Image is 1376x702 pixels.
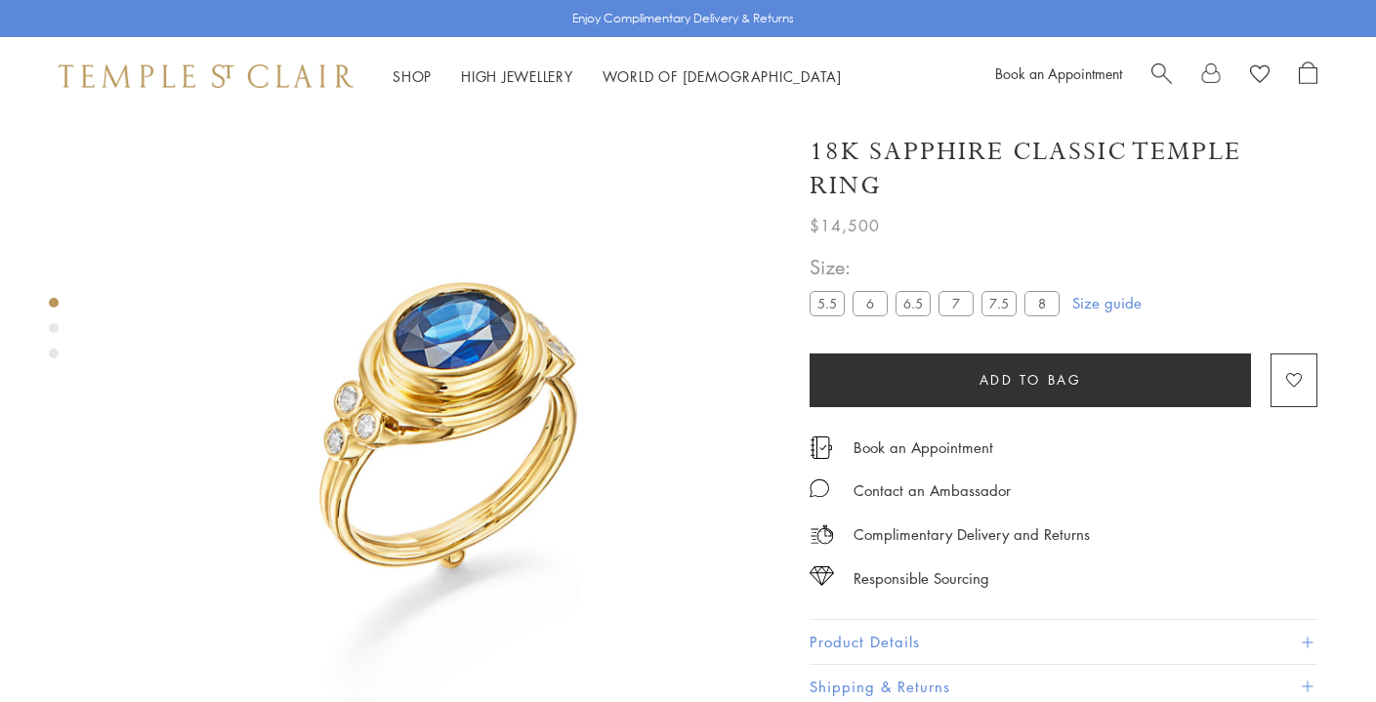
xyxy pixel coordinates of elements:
span: Add to bag [980,369,1082,391]
img: MessageIcon-01_2.svg [810,478,829,498]
label: 7 [938,291,974,315]
button: Product Details [810,620,1317,664]
a: Book an Appointment [854,436,993,458]
a: Size guide [1072,293,1142,312]
label: 7.5 [981,291,1017,315]
img: Temple St. Clair [59,64,354,88]
a: Search [1151,62,1172,91]
a: View Wishlist [1250,62,1270,91]
h1: 18K Sapphire Classic Temple Ring [810,135,1317,203]
div: Product gallery navigation [49,293,59,374]
label: 6 [853,291,888,315]
p: Complimentary Delivery and Returns [854,522,1090,547]
label: 8 [1024,291,1060,315]
p: Enjoy Complimentary Delivery & Returns [572,9,794,28]
iframe: Gorgias live chat messenger [1278,610,1356,682]
label: 6.5 [896,291,931,315]
img: icon_appointment.svg [810,436,833,459]
a: World of [DEMOGRAPHIC_DATA]World of [DEMOGRAPHIC_DATA] [603,66,842,86]
span: $14,500 [810,213,880,238]
div: Responsible Sourcing [854,566,989,591]
div: Contact an Ambassador [854,478,1011,503]
a: Open Shopping Bag [1299,62,1317,91]
a: High JewelleryHigh Jewellery [461,66,573,86]
span: Size: [810,251,1067,283]
a: Book an Appointment [995,63,1122,83]
img: icon_sourcing.svg [810,566,834,586]
label: 5.5 [810,291,845,315]
a: ShopShop [393,66,432,86]
button: Add to bag [810,353,1251,407]
nav: Main navigation [393,64,842,89]
img: icon_delivery.svg [810,522,834,547]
